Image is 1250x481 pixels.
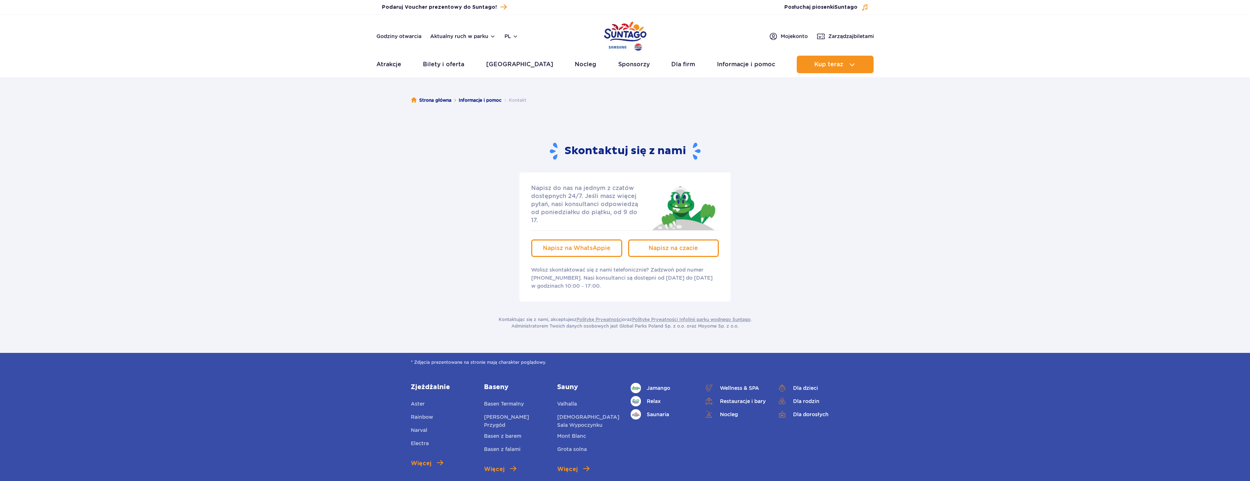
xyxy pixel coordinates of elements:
[459,97,502,104] a: Informacje i pomoc
[411,459,443,468] a: Więcej
[411,413,433,423] a: Rainbow
[411,401,425,407] span: Aster
[575,56,596,73] a: Nocleg
[671,56,695,73] a: Dla firm
[376,56,401,73] a: Atrakcje
[631,383,693,393] a: Jamango
[484,445,521,455] a: Basen z falami
[499,316,752,329] p: Kontaktując się z nami, akceptujesz oraz . Administratorem Twoich danych osobowych jest Global Pa...
[531,239,622,257] a: Napisz na WhatsAppie
[631,396,693,406] a: Relax
[557,413,619,429] a: [DEMOGRAPHIC_DATA] Sala Wypoczynku
[704,396,766,406] a: Restauracje i bary
[557,465,589,474] a: Więcej
[784,4,868,11] button: Posłuchaj piosenkiSuntago
[817,32,874,41] a: Zarządzajbiletami
[484,465,516,474] a: Więcej
[376,33,421,40] a: Godziny otwarcia
[543,245,611,251] span: Napisz na WhatsAppie
[834,5,857,10] span: Suntago
[484,432,521,442] a: Basen z barem
[382,2,507,12] a: Podaruj Voucher prezentowy do Suntago!
[550,142,701,161] h2: Skontaktuj się z nami
[618,56,650,73] a: Sponsorzy
[557,465,578,474] span: Więcej
[781,33,808,40] span: Moje konto
[411,414,433,420] span: Rainbow
[704,409,766,420] a: Nocleg
[647,184,719,230] img: Jay
[720,384,759,392] span: Wellness & SPA
[411,400,425,410] a: Aster
[828,33,874,40] span: Zarządzaj biletami
[649,245,698,251] span: Napisz na czacie
[557,383,619,392] a: Sauny
[557,432,586,442] a: Mont Blanc
[484,465,504,474] span: Więcej
[797,56,874,73] button: Kup teraz
[486,56,553,73] a: [GEOGRAPHIC_DATA]
[484,400,524,410] a: Basen Termalny
[814,61,843,68] span: Kup teraz
[557,433,586,439] span: Mont Blanc
[484,413,546,429] a: [PERSON_NAME] Przygód
[647,384,670,392] span: Jamango
[577,317,622,322] a: Politykę Prywatności
[411,439,429,450] a: Electra
[557,445,587,455] a: Grota solna
[411,383,473,392] a: Zjeżdżalnie
[382,4,497,11] span: Podaruj Voucher prezentowy do Suntago!
[769,32,808,41] a: Mojekonto
[717,56,775,73] a: Informacje i pomoc
[411,359,839,366] span: * Zdjęcia prezentowane na stronie mają charakter poglądowy.
[777,396,839,406] a: Dla rodzin
[631,409,693,420] a: Saunaria
[411,459,431,468] span: Więcej
[557,400,577,410] a: Valhalla
[628,239,719,257] a: Napisz na czacie
[430,33,496,39] button: Aktualny ruch w parku
[531,266,719,290] p: Wolisz skontaktować się z nami telefonicznie? Zadzwoń pod numer [PHONE_NUMBER]. Nasi konsultanci ...
[411,427,427,433] span: Narval
[411,426,427,436] a: Narval
[411,97,451,104] a: Strona główna
[784,4,857,11] span: Posłuchaj piosenki
[604,18,646,52] a: Park of Poland
[484,383,546,392] a: Baseny
[504,33,518,40] button: pl
[557,401,577,407] span: Valhalla
[704,383,766,393] a: Wellness & SPA
[777,383,839,393] a: Dla dzieci
[632,317,751,322] a: Politykę Prywatności Infolinii parku wodnego Suntago
[777,409,839,420] a: Dla dorosłych
[423,56,464,73] a: Bilety i oferta
[531,184,645,224] p: Napisz do nas na jednym z czatów dostępnych 24/7. Jeśli masz więcej pytań, nasi konsultanci odpow...
[502,97,526,104] li: Kontakt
